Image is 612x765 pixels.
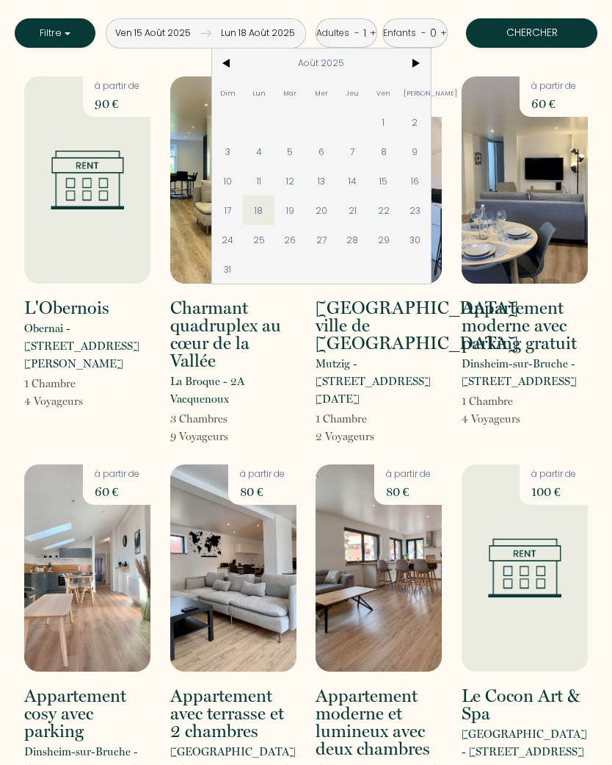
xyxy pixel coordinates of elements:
[305,78,337,107] span: Mer
[383,26,421,40] div: Enfants
[337,195,368,225] span: 21
[462,355,588,390] p: Dinsheim-sur-Bruche - [STREET_ADDRESS]
[466,18,597,48] button: Chercher
[15,18,95,48] button: Filtre
[274,225,306,254] span: 26
[337,78,368,107] span: Jeu
[305,137,337,166] span: 6
[274,78,306,107] span: Mar
[274,166,306,195] span: 12
[399,225,431,254] span: 30
[24,687,150,740] h2: Appartement cosy avec parking
[274,137,306,166] span: 5
[223,412,227,425] span: s
[399,195,431,225] span: 23
[224,430,228,443] span: s
[399,78,431,107] span: [PERSON_NAME]
[243,49,399,78] span: Août 2025
[170,410,228,428] p: 3 Chambre
[462,725,588,761] p: [GEOGRAPHIC_DATA] - [STREET_ADDRESS]
[368,166,400,195] span: 15
[24,464,150,672] img: rental-image
[370,430,374,443] span: s
[426,21,440,45] div: 0
[170,428,228,445] p: 9 Voyageur
[462,392,520,410] p: 1 Chambre
[212,195,244,225] span: 17
[170,687,296,740] h2: Appartement avec terrasse et 2 chambres
[243,78,274,107] span: Lun
[305,225,337,254] span: 27
[337,137,368,166] span: 7
[95,93,139,114] p: 90 €
[360,21,370,45] div: 1
[316,428,374,445] p: 2 Voyageur
[212,166,244,195] span: 10
[24,392,83,410] p: 4 Voyageur
[337,166,368,195] span: 14
[368,225,400,254] span: 29
[316,355,442,408] p: Mutzig - [STREET_ADDRESS][DATE]
[354,26,360,40] a: -
[440,26,447,40] a: +
[212,137,244,166] span: 3
[170,299,296,370] h2: Charmant quadruplex au cœur de la Vallée
[200,28,211,39] img: guests
[370,26,376,40] a: +
[337,225,368,254] span: 28
[24,375,83,392] p: 1 Chambre
[399,137,431,166] span: 9
[106,19,200,48] input: Arrivée
[316,26,354,40] div: Adultes
[531,93,576,114] p: 60 €
[240,481,285,502] p: 80 €
[212,225,244,254] span: 24
[211,19,305,48] input: Départ
[243,225,274,254] span: 25
[240,467,285,481] p: à partir de
[462,410,520,428] p: 4 Voyageur
[531,467,576,481] p: à partir de
[421,26,426,40] a: -
[399,166,431,195] span: 16
[368,78,400,107] span: Ven
[212,49,244,78] span: <
[243,137,274,166] span: 4
[488,539,561,598] img: rental-image
[316,299,518,352] h2: [GEOGRAPHIC_DATA] ville de [GEOGRAPHIC_DATA]
[243,166,274,195] span: 11
[368,195,400,225] span: 22
[462,687,588,722] h2: Le Cocon Art & Spa
[316,687,442,758] h2: Appartement moderne et lumineux avec deux chambres
[95,467,139,481] p: à partir de
[316,410,374,428] p: 1 Chambre
[399,107,431,137] span: 2
[51,151,124,210] img: rental-image
[95,481,139,502] p: 60 €
[386,467,431,481] p: à partir de
[95,79,139,93] p: à partir de
[24,320,150,373] p: Obernai - [STREET_ADDRESS][PERSON_NAME]
[305,166,337,195] span: 13
[24,299,109,317] h2: L'Obernois
[399,49,431,78] span: >
[170,464,296,672] img: rental-image
[274,195,306,225] span: 19
[305,195,337,225] span: 20
[368,137,400,166] span: 8
[531,79,576,93] p: à partir de
[516,412,520,425] span: s
[531,481,576,502] p: 100 €
[386,481,431,502] p: 80 €
[170,76,296,284] img: rental-image
[79,395,83,408] span: s
[462,299,588,352] h2: Appartement moderne avec parking gratuit
[368,107,400,137] span: 1
[212,254,244,284] span: 31
[170,373,296,408] p: La Broque - 2A Vacquenoux
[243,195,274,225] span: 18
[212,78,244,107] span: Dim
[462,76,588,284] img: rental-image
[316,464,442,672] img: rental-image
